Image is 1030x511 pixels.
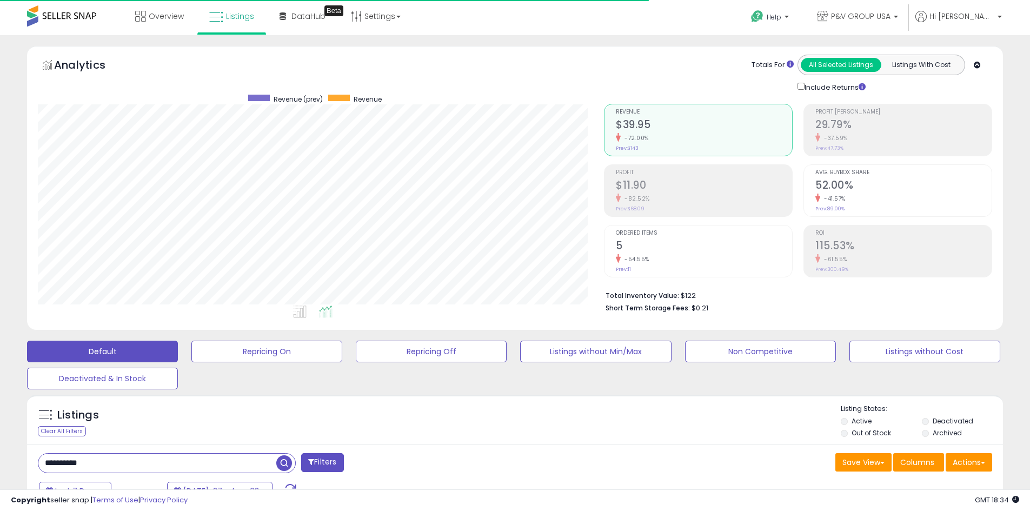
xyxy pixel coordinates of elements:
[616,240,792,254] h2: 5
[893,453,944,472] button: Columns
[291,11,325,22] span: DataHub
[27,368,178,389] button: Deactivated & In Stock
[849,341,1000,362] button: Listings without Cost
[815,109,992,115] span: Profit [PERSON_NAME]
[742,2,800,35] a: Help
[692,303,708,313] span: $0.21
[815,145,843,151] small: Prev: 47.73%
[933,416,973,426] label: Deactivated
[191,341,342,362] button: Repricing On
[274,95,323,104] span: Revenue (prev)
[57,408,99,423] h5: Listings
[167,482,273,500] button: [DATE]-27 - Aug-02
[815,240,992,254] h2: 115.53%
[301,453,343,472] button: Filters
[815,266,848,273] small: Prev: 300.49%
[820,255,847,263] small: -61.55%
[354,95,382,104] span: Revenue
[140,495,188,505] a: Privacy Policy
[226,11,254,22] span: Listings
[801,58,881,72] button: All Selected Listings
[616,205,644,212] small: Prev: $68.09
[621,255,649,263] small: -54.55%
[815,205,845,212] small: Prev: 89.00%
[92,495,138,505] a: Terms of Use
[324,5,343,16] div: Tooltip anchor
[616,179,792,194] h2: $11.90
[852,416,872,426] label: Active
[606,288,984,301] li: $122
[685,341,836,362] button: Non Competitive
[616,109,792,115] span: Revenue
[616,266,631,273] small: Prev: 11
[113,487,163,497] span: Compared to:
[815,230,992,236] span: ROI
[789,81,879,93] div: Include Returns
[356,341,507,362] button: Repricing Off
[881,58,961,72] button: Listings With Cost
[975,495,1019,505] span: 2025-08-11 18:34 GMT
[11,495,50,505] strong: Copyright
[841,404,1003,414] p: Listing States:
[852,428,891,437] label: Out of Stock
[183,486,259,496] span: [DATE]-27 - Aug-02
[815,170,992,176] span: Avg. Buybox Share
[752,60,794,70] div: Totals For
[520,341,671,362] button: Listings without Min/Max
[621,134,649,142] small: -72.00%
[55,486,98,496] span: Last 7 Days
[54,57,127,75] h5: Analytics
[831,11,891,22] span: P&V GROUP USA
[750,10,764,23] i: Get Help
[621,195,650,203] small: -82.52%
[606,303,690,313] b: Short Term Storage Fees:
[820,134,848,142] small: -37.59%
[835,453,892,472] button: Save View
[767,12,781,22] span: Help
[27,341,178,362] button: Default
[616,145,639,151] small: Prev: $143
[616,170,792,176] span: Profit
[900,457,934,468] span: Columns
[815,118,992,133] h2: 29.79%
[616,230,792,236] span: Ordered Items
[929,11,994,22] span: Hi [PERSON_NAME]
[616,118,792,133] h2: $39.95
[815,179,992,194] h2: 52.00%
[915,11,1002,35] a: Hi [PERSON_NAME]
[946,453,992,472] button: Actions
[38,426,86,436] div: Clear All Filters
[11,495,188,506] div: seller snap | |
[149,11,184,22] span: Overview
[933,428,962,437] label: Archived
[39,482,111,500] button: Last 7 Days
[820,195,846,203] small: -41.57%
[606,291,679,300] b: Total Inventory Value:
